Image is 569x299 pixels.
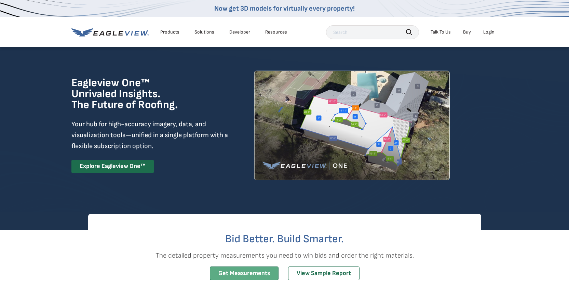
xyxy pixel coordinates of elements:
a: Now get 3D models for virtually every property! [214,4,355,13]
a: Buy [463,29,471,35]
div: Login [483,29,495,35]
div: Solutions [194,29,214,35]
h2: Bid Better. Build Smarter. [88,234,481,245]
p: The detailed property measurements you need to win bids and order the right materials. [88,250,481,261]
div: Products [160,29,179,35]
a: Developer [229,29,250,35]
h1: Eagleview One™ Unrivaled Insights. The Future of Roofing. [71,78,213,110]
a: View Sample Report [288,266,360,281]
div: Resources [265,29,287,35]
div: Talk To Us [431,29,451,35]
a: Explore Eagleview One™ [71,160,154,173]
a: Get Measurements [210,266,279,281]
p: Your hub for high-accuracy imagery, data, and visualization tools—unified in a single platform wi... [71,119,229,152]
input: Search [326,25,419,39]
